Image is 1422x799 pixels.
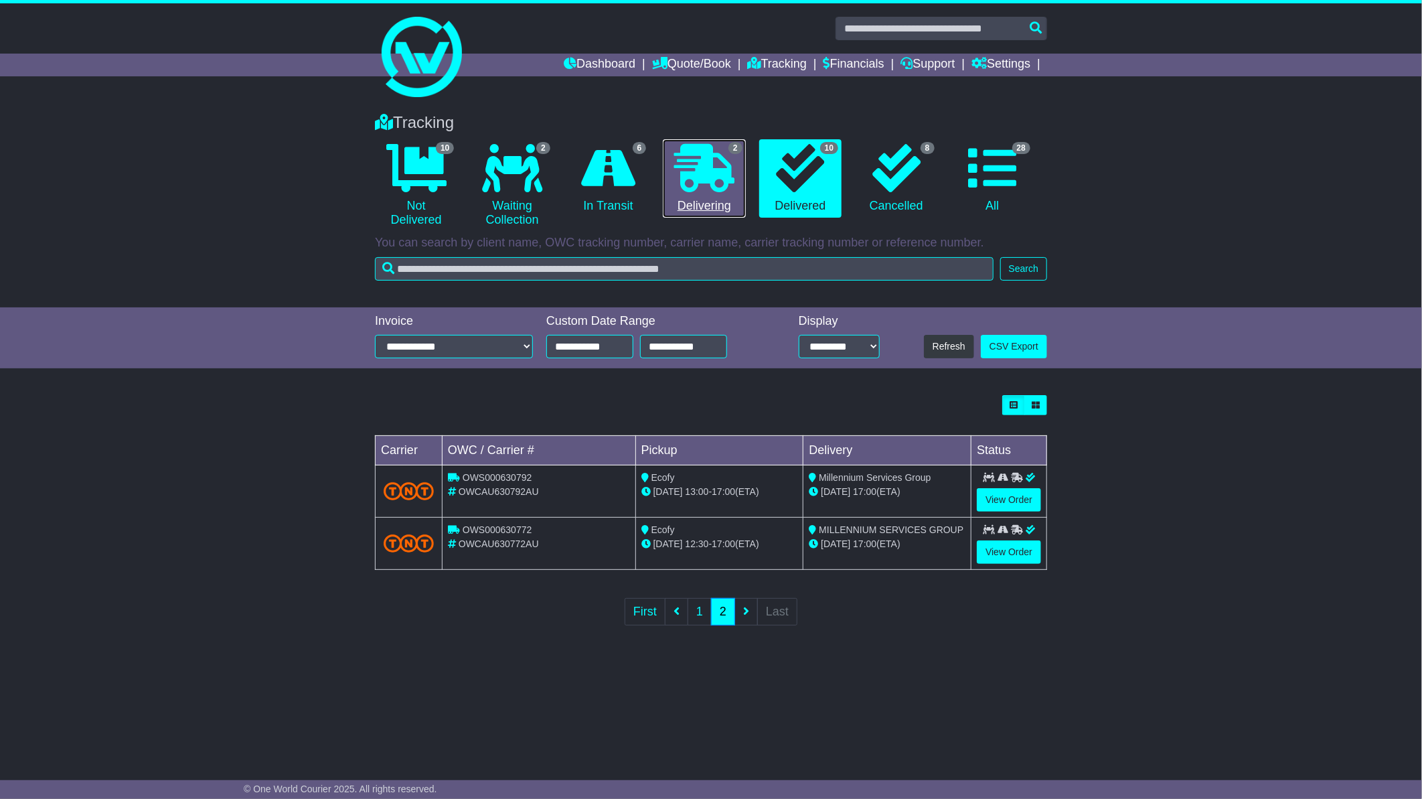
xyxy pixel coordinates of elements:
[653,486,683,497] span: [DATE]
[536,142,550,154] span: 2
[635,436,803,465] td: Pickup
[971,436,1047,465] td: Status
[459,486,539,497] span: OWCAU630792AU
[688,598,712,626] a: 1
[712,486,735,497] span: 17:00
[981,335,1047,358] a: CSV Export
[463,472,532,483] span: OWS000630792
[471,139,553,232] a: 2 Waiting Collection
[821,538,850,549] span: [DATE]
[686,538,709,549] span: 12:30
[641,485,798,499] div: - (ETA)
[803,436,971,465] td: Delivery
[711,598,735,626] a: 2
[244,784,437,794] span: © One World Courier 2025. All rights reserved.
[853,538,876,549] span: 17:00
[653,538,683,549] span: [DATE]
[567,139,649,218] a: 6 In Transit
[971,54,1030,76] a: Settings
[712,538,735,549] span: 17:00
[820,142,838,154] span: 10
[853,486,876,497] span: 17:00
[436,142,454,154] span: 10
[924,335,974,358] button: Refresh
[748,54,807,76] a: Tracking
[1012,142,1030,154] span: 28
[641,537,798,551] div: - (ETA)
[564,54,635,76] a: Dashboard
[977,488,1041,512] a: View Order
[368,113,1054,133] div: Tracking
[376,436,443,465] td: Carrier
[443,436,636,465] td: OWC / Carrier #
[375,236,1047,250] p: You can search by client name, OWC tracking number, carrier name, carrier tracking number or refe...
[546,314,761,329] div: Custom Date Range
[686,486,709,497] span: 13:00
[819,472,931,483] span: Millennium Services Group
[809,485,965,499] div: (ETA)
[625,598,665,626] a: First
[375,314,533,329] div: Invoice
[652,54,731,76] a: Quote/Book
[921,142,935,154] span: 8
[728,142,742,154] span: 2
[633,142,647,154] span: 6
[651,472,675,483] span: Ecofy
[651,524,675,535] span: Ecofy
[823,54,884,76] a: Financials
[384,534,434,553] img: TNT_Domestic.png
[463,524,532,535] span: OWS000630772
[375,139,457,232] a: 10 Not Delivered
[809,537,965,551] div: (ETA)
[459,538,539,549] span: OWCAU630772AU
[901,54,955,76] a: Support
[799,314,880,329] div: Display
[819,524,963,535] span: MILLENNIUM SERVICES GROUP
[951,139,1034,218] a: 28 All
[977,540,1041,564] a: View Order
[821,486,850,497] span: [DATE]
[663,139,745,218] a: 2 Delivering
[759,139,842,218] a: 10 Delivered
[855,139,937,218] a: 8 Cancelled
[384,482,434,500] img: TNT_Domestic.png
[1000,257,1047,281] button: Search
